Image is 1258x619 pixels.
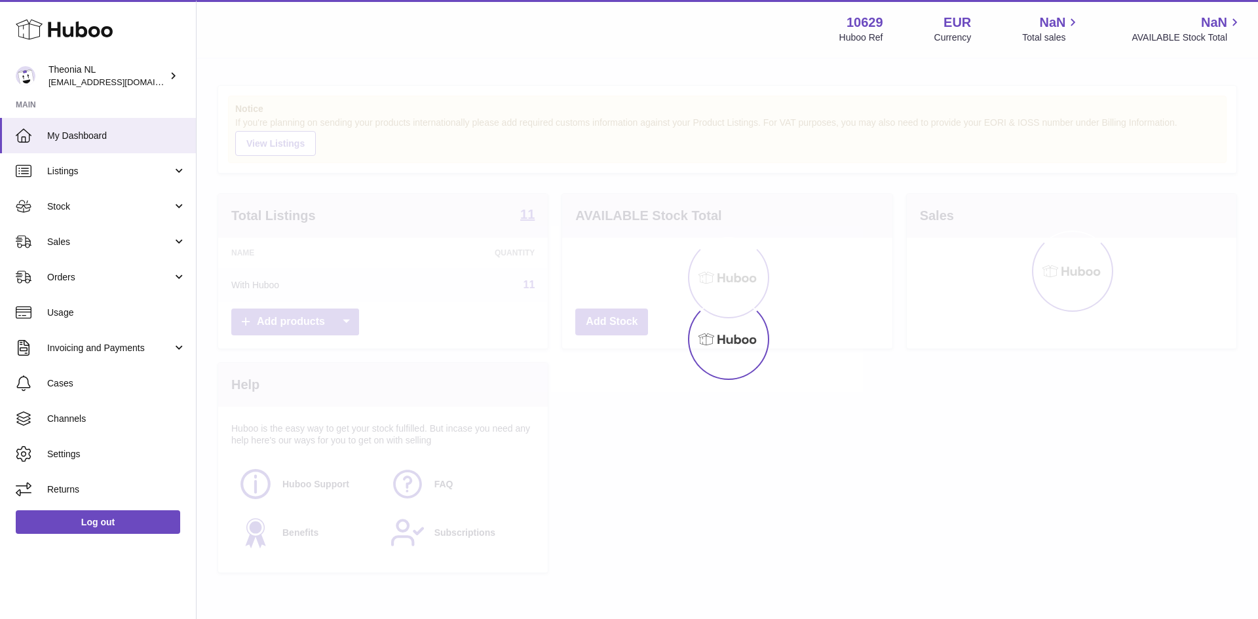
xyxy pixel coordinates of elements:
span: Cases [47,377,186,390]
span: AVAILABLE Stock Total [1132,31,1242,44]
span: Sales [47,236,172,248]
span: Stock [47,200,172,213]
span: NaN [1039,14,1065,31]
span: [EMAIL_ADDRESS][DOMAIN_NAME] [48,77,193,87]
strong: 10629 [847,14,883,31]
span: NaN [1201,14,1227,31]
span: Listings [47,165,172,178]
strong: EUR [943,14,971,31]
div: Theonia NL [48,64,166,88]
span: Channels [47,413,186,425]
a: Log out [16,510,180,534]
span: Total sales [1022,31,1080,44]
span: Invoicing and Payments [47,342,172,354]
span: Usage [47,307,186,319]
span: My Dashboard [47,130,186,142]
a: NaN AVAILABLE Stock Total [1132,14,1242,44]
img: internalAdmin-10629@internal.huboo.com [16,66,35,86]
a: NaN Total sales [1022,14,1080,44]
span: Returns [47,483,186,496]
div: Currency [934,31,972,44]
span: Orders [47,271,172,284]
span: Settings [47,448,186,460]
div: Huboo Ref [839,31,883,44]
